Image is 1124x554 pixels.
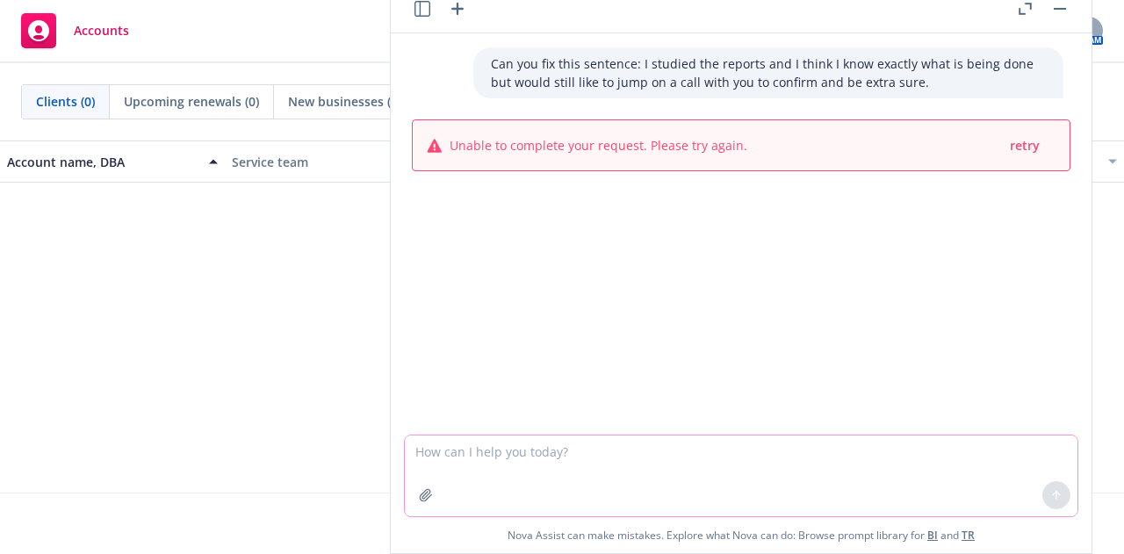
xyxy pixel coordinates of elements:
a: Accounts [14,6,136,55]
div: Service team [232,153,443,171]
span: Upcoming renewals (0) [124,92,259,111]
span: Clients (0) [36,92,95,111]
span: retry [1010,137,1040,154]
a: TR [962,528,975,543]
span: Unable to complete your request. Please try again. [450,136,747,155]
span: Accounts [74,24,129,38]
span: New businesses (0) [288,92,401,111]
span: Nova Assist can make mistakes. Explore what Nova can do: Browse prompt library for and [398,517,1084,553]
div: Account name, DBA [7,153,198,171]
a: BI [927,528,938,543]
button: Service team [225,140,450,183]
button: retry [1008,134,1041,156]
p: Can you fix this sentence: I studied the reports and I think I know exactly what is being done bu... [491,54,1046,91]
